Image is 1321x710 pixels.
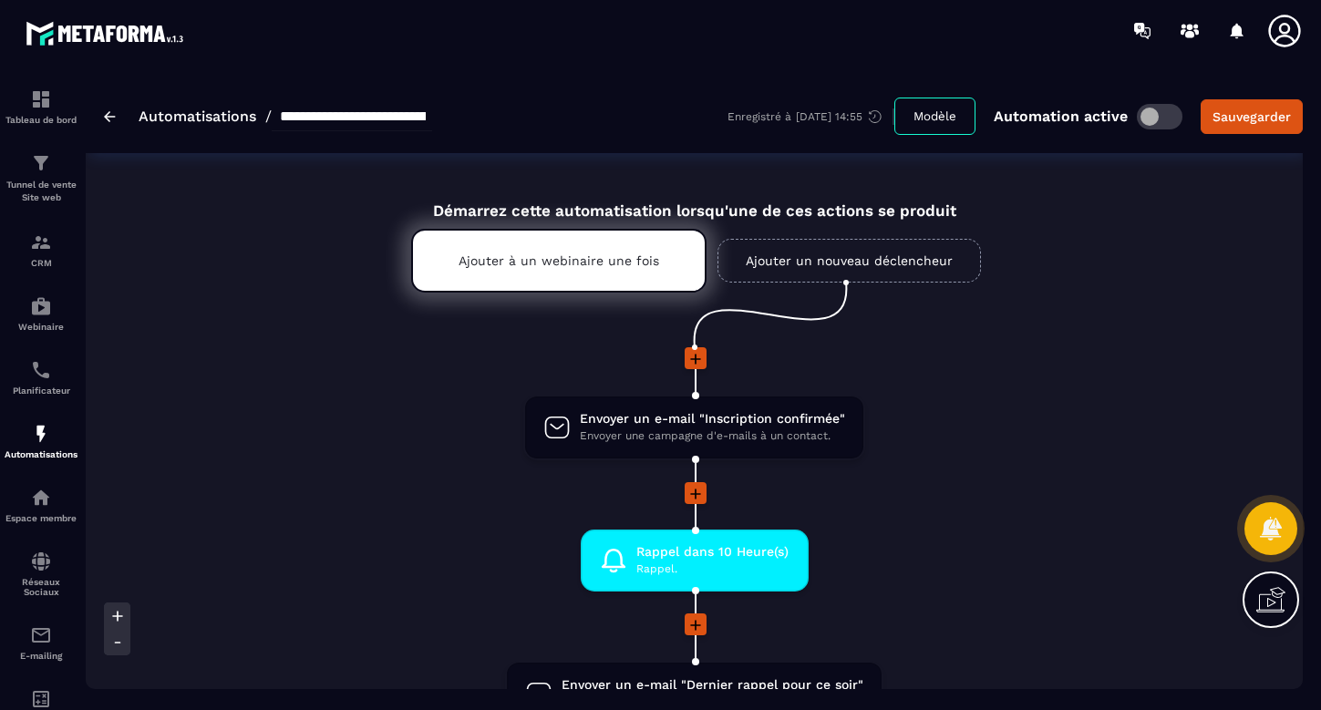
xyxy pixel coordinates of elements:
[5,449,77,459] p: Automatisations
[5,115,77,125] p: Tableau de bord
[30,423,52,445] img: automations
[5,345,77,409] a: schedulerschedulerPlanificateur
[5,139,77,218] a: formationformationTunnel de vente Site web
[30,688,52,710] img: accountant
[5,577,77,597] p: Réseaux Sociaux
[5,258,77,268] p: CRM
[580,410,845,427] span: Envoyer un e-mail "Inscription confirmée"
[1213,108,1291,126] div: Sauvegarder
[5,473,77,537] a: automationsautomationsEspace membre
[5,386,77,396] p: Planificateur
[30,551,52,572] img: social-network
[139,108,256,125] a: Automatisations
[728,108,894,125] div: Enregistré à
[5,75,77,139] a: formationformationTableau de bord
[5,179,77,204] p: Tunnel de vente Site web
[5,322,77,332] p: Webinaire
[562,676,863,694] span: Envoyer un e-mail "Dernier rappel pour ce soir"
[30,359,52,381] img: scheduler
[30,624,52,646] img: email
[366,180,1023,220] div: Démarrez cette automatisation lorsqu'une de ces actions se produit
[5,537,77,611] a: social-networksocial-networkRéseaux Sociaux
[30,487,52,509] img: automations
[717,239,981,283] a: Ajouter un nouveau déclencheur
[5,409,77,473] a: automationsautomationsAutomatisations
[580,427,845,445] span: Envoyer une campagne d'e-mails à un contact.
[994,108,1128,125] p: Automation active
[26,16,190,50] img: logo
[459,253,659,268] p: Ajouter à un webinaire une fois
[30,232,52,253] img: formation
[5,611,77,674] a: emailemailE-mailing
[636,561,789,578] span: Rappel.
[5,651,77,661] p: E-mailing
[1201,99,1303,134] button: Sauvegarder
[894,98,975,135] button: Modèle
[636,543,789,561] span: Rappel dans 10 Heure(s)
[30,152,52,174] img: formation
[30,88,52,110] img: formation
[30,295,52,317] img: automations
[5,513,77,523] p: Espace membre
[104,111,116,122] img: arrow
[5,282,77,345] a: automationsautomationsWebinaire
[265,108,272,125] span: /
[5,218,77,282] a: formationformationCRM
[796,110,862,123] p: [DATE] 14:55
